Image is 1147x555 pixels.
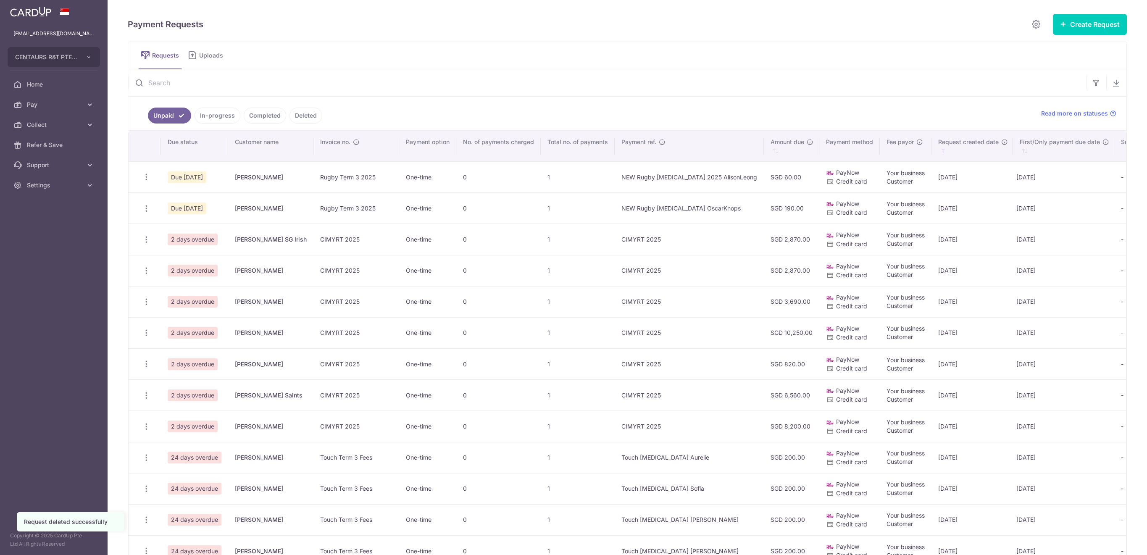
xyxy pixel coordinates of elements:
[128,18,203,31] h5: Payment Requests
[826,263,834,271] img: paynow-md-4fe65508ce96feda548756c5ee0e473c78d4820b8ea51387c6e4ad89e58a5e61.png
[228,286,313,317] td: [PERSON_NAME]
[320,138,350,146] span: Invoice no.
[168,234,218,245] span: 2 days overdue
[826,512,834,520] img: paynow-md-4fe65508ce96feda548756c5ee0e473c78d4820b8ea51387c6e4ad89e58a5e61.png
[456,504,541,535] td: 0
[463,138,534,146] span: No. of payments charged
[836,178,867,185] span: Credit card
[764,348,819,379] td: SGD 820.00
[938,138,999,146] span: Request created date
[456,286,541,317] td: 0
[615,442,764,473] td: Touch [MEDICAL_DATA] Aurelie
[228,131,313,161] th: Customer name
[1053,14,1127,35] button: Create Request
[615,131,764,161] th: Payment ref.
[195,108,240,124] a: In-progress
[168,203,206,214] span: Due [DATE]
[13,29,94,38] p: [EMAIL_ADDRESS][DOMAIN_NAME]
[1013,131,1114,161] th: First/Only payment due date : activate to sort column ascending
[456,192,541,224] td: 0
[836,396,867,403] span: Credit card
[836,427,867,434] span: Credit card
[313,255,399,286] td: CIMYRT 2025
[541,255,615,286] td: 1
[228,473,313,504] td: [PERSON_NAME]
[764,442,819,473] td: SGD 200.00
[764,379,819,410] td: SGD 6,560.00
[764,161,819,192] td: SGD 60.00
[541,442,615,473] td: 1
[541,504,615,535] td: 1
[615,224,764,255] td: CIMYRT 2025
[931,255,1013,286] td: [DATE]
[887,450,925,457] span: Your business
[168,171,206,183] span: Due [DATE]
[826,481,834,489] img: paynow-md-4fe65508ce96feda548756c5ee0e473c78d4820b8ea51387c6e4ad89e58a5e61.png
[228,161,313,192] td: [PERSON_NAME]
[931,131,1013,161] th: Request created date : activate to sort column ascending
[27,121,82,129] span: Collect
[819,131,880,161] th: Payment method
[399,473,456,504] td: One-time
[764,286,819,317] td: SGD 3,690.00
[313,192,399,224] td: Rugby Term 3 2025
[313,286,399,317] td: CIMYRT 2025
[228,192,313,224] td: [PERSON_NAME]
[931,161,1013,192] td: [DATE]
[615,504,764,535] td: Touch [MEDICAL_DATA] [PERSON_NAME]
[456,410,541,442] td: 0
[1013,473,1114,504] td: [DATE]
[138,42,182,69] a: Requests
[128,69,1086,96] input: Search
[931,473,1013,504] td: [DATE]
[836,387,859,394] span: PayNow
[228,442,313,473] td: [PERSON_NAME]
[15,53,77,61] span: CENTAURS R&T PTE. LTD.
[887,271,913,278] span: Customer
[168,389,218,401] span: 2 days overdue
[313,161,399,192] td: Rugby Term 3 2025
[228,224,313,255] td: [PERSON_NAME] SG Irish
[615,161,764,192] td: NEW Rugby [MEDICAL_DATA] 2025 AlisonLeong
[826,325,834,333] img: paynow-md-4fe65508ce96feda548756c5ee0e473c78d4820b8ea51387c6e4ad89e58a5e61.png
[836,334,867,341] span: Credit card
[228,410,313,442] td: [PERSON_NAME]
[764,473,819,504] td: SGD 200.00
[152,51,182,60] span: Requests
[399,442,456,473] td: One-time
[764,504,819,535] td: SGD 200.00
[456,161,541,192] td: 0
[615,255,764,286] td: CIMYRT 2025
[826,169,834,177] img: paynow-md-4fe65508ce96feda548756c5ee0e473c78d4820b8ea51387c6e4ad89e58a5e61.png
[826,418,834,427] img: paynow-md-4fe65508ce96feda548756c5ee0e473c78d4820b8ea51387c6e4ad89e58a5e61.png
[764,131,819,161] th: Amount due : activate to sort column ascending
[887,138,914,146] span: Fee payor
[456,224,541,255] td: 0
[836,543,859,550] span: PayNow
[931,317,1013,348] td: [DATE]
[836,450,859,457] span: PayNow
[313,410,399,442] td: CIMYRT 2025
[887,263,925,270] span: Your business
[1020,138,1100,146] span: First/Only payment due date
[621,138,656,146] span: Payment ref.
[8,47,100,67] button: CENTAURS R&T PTE. LTD.
[887,302,913,309] span: Customer
[10,7,51,17] img: CardUp
[541,473,615,504] td: 1
[228,317,313,348] td: [PERSON_NAME]
[836,200,859,207] span: PayNow
[456,317,541,348] td: 0
[764,255,819,286] td: SGD 2,870.00
[399,504,456,535] td: One-time
[826,387,834,395] img: paynow-md-4fe65508ce96feda548756c5ee0e473c78d4820b8ea51387c6e4ad89e58a5e61.png
[887,209,913,216] span: Customer
[836,521,867,528] span: Credit card
[168,296,218,308] span: 2 days overdue
[836,263,859,270] span: PayNow
[615,192,764,224] td: NEW Rugby [MEDICAL_DATA] OscarKnops
[541,286,615,317] td: 1
[836,231,859,238] span: PayNow
[27,141,82,149] span: Refer & Save
[880,131,931,161] th: Fee payor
